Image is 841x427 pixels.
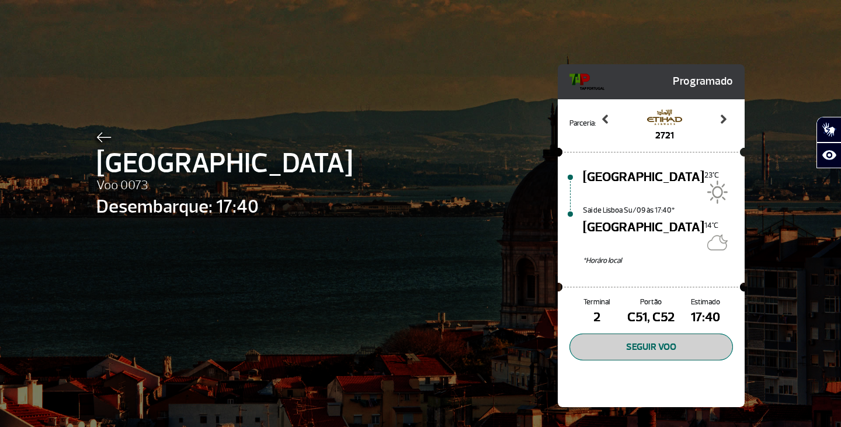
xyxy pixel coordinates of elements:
span: Terminal [569,297,624,308]
span: Voo 0073 [96,176,353,196]
span: Programado [673,70,733,93]
span: Parceria: [569,118,596,129]
span: 17:40 [679,308,733,328]
span: 23°C [704,171,719,180]
button: Abrir tradutor de língua de sinais. [816,117,841,143]
span: [GEOGRAPHIC_DATA] [583,218,704,255]
span: [GEOGRAPHIC_DATA] [583,168,704,205]
span: Portão [624,297,678,308]
span: Sai de Lisboa Su/09 às 17:40* [583,205,745,213]
img: Céu limpo [704,231,728,254]
div: Plugin de acessibilidade da Hand Talk. [816,117,841,168]
button: SEGUIR VOO [569,334,733,360]
img: Sol [704,180,728,204]
span: 14°C [704,221,718,230]
button: Abrir recursos assistivos. [816,143,841,168]
span: Desembarque: 17:40 [96,193,353,221]
span: 2 [569,308,624,328]
span: [GEOGRAPHIC_DATA] [96,143,353,185]
span: Estimado [679,297,733,308]
span: C51, C52 [624,308,678,328]
span: 2721 [647,129,682,143]
span: *Horáro local [583,255,745,266]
